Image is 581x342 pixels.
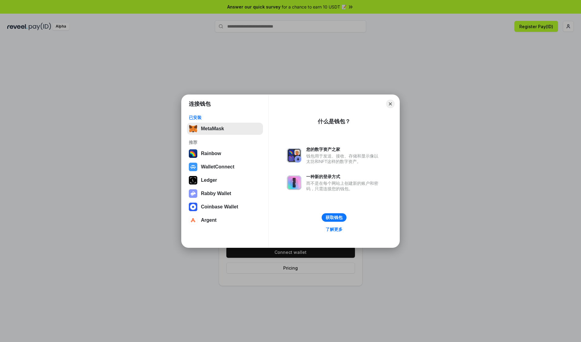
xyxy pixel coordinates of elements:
[187,123,263,135] button: MetaMask
[318,118,350,125] div: 什么是钱包？
[189,176,197,184] img: svg+xml,%3Csvg%20xmlns%3D%22http%3A%2F%2Fwww.w3.org%2F2000%2Fsvg%22%20width%3D%2228%22%20height%3...
[322,213,346,222] button: 获取钱包
[189,189,197,198] img: svg+xml,%3Csvg%20xmlns%3D%22http%3A%2F%2Fwww.w3.org%2F2000%2Fsvg%22%20fill%3D%22none%22%20viewBox...
[187,201,263,213] button: Coinbase Wallet
[386,100,395,108] button: Close
[189,163,197,171] img: svg+xml,%3Csvg%20width%3D%2228%22%20height%3D%2228%22%20viewBox%3D%220%200%2028%2028%22%20fill%3D...
[326,227,343,232] div: 了解更多
[306,147,381,152] div: 您的数字资产之家
[189,203,197,211] img: svg+xml,%3Csvg%20width%3D%2228%22%20height%3D%2228%22%20viewBox%3D%220%200%2028%2028%22%20fill%3D...
[187,161,263,173] button: WalletConnect
[189,115,261,120] div: 已安装
[189,100,211,108] h1: 连接钱包
[201,217,217,223] div: Argent
[201,164,235,170] div: WalletConnect
[287,148,301,163] img: svg+xml,%3Csvg%20xmlns%3D%22http%3A%2F%2Fwww.w3.org%2F2000%2Fsvg%22%20fill%3D%22none%22%20viewBox...
[201,191,231,196] div: Rabby Wallet
[189,125,197,133] img: svg+xml,%3Csvg%20fill%3D%22none%22%20height%3D%2233%22%20viewBox%3D%220%200%2035%2033%22%20width%...
[306,153,381,164] div: 钱包用于发送、接收、存储和显示像以太坊和NFT这样的数字资产。
[187,188,263,200] button: Rabby Wallet
[287,175,301,190] img: svg+xml,%3Csvg%20xmlns%3D%22http%3A%2F%2Fwww.w3.org%2F2000%2Fsvg%22%20fill%3D%22none%22%20viewBox...
[187,214,263,226] button: Argent
[322,225,346,233] a: 了解更多
[201,178,217,183] div: Ledger
[306,174,381,179] div: 一种新的登录方式
[187,174,263,186] button: Ledger
[189,149,197,158] img: svg+xml,%3Csvg%20width%3D%22120%22%20height%3D%22120%22%20viewBox%3D%220%200%20120%20120%22%20fil...
[189,140,261,145] div: 推荐
[306,181,381,191] div: 而不是在每个网站上创建新的账户和密码，只需连接您的钱包。
[201,151,221,156] div: Rainbow
[187,148,263,160] button: Rainbow
[189,216,197,224] img: svg+xml,%3Csvg%20width%3D%2228%22%20height%3D%2228%22%20viewBox%3D%220%200%2028%2028%22%20fill%3D...
[326,215,343,220] div: 获取钱包
[201,204,238,210] div: Coinbase Wallet
[201,126,224,131] div: MetaMask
